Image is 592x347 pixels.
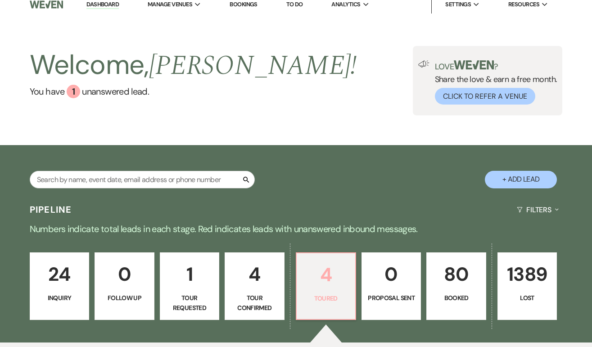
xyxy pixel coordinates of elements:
p: Toured [302,293,350,303]
a: 4Tour Confirmed [225,252,284,320]
h2: Welcome, [30,46,357,85]
p: 0 [367,259,415,289]
span: [PERSON_NAME] ! [149,45,357,87]
a: You have 1 unanswered lead. [30,85,357,98]
p: Tour Confirmed [230,293,278,313]
p: 0 [100,259,148,289]
a: 24Inquiry [30,252,89,320]
p: Inquiry [36,293,83,303]
p: Follow Up [100,293,148,303]
div: 1 [67,85,80,98]
p: 4 [302,260,350,290]
p: Love ? [435,60,557,71]
a: 80Booked [426,252,486,320]
button: Click to Refer a Venue [435,88,535,105]
div: Share the love & earn a free month. [429,60,557,105]
a: Dashboard [86,0,119,9]
p: Booked [432,293,480,303]
button: + Add Lead [485,171,557,188]
p: 24 [36,259,83,289]
a: Bookings [230,0,258,8]
p: Proposal Sent [367,293,415,303]
img: weven-logo-green.svg [454,60,494,69]
a: 4Toured [296,252,356,320]
p: 80 [432,259,480,289]
p: 1 [166,259,213,289]
p: 4 [230,259,278,289]
button: Filters [513,198,562,222]
p: Lost [503,293,551,303]
input: Search by name, event date, email address or phone number [30,171,255,188]
img: loud-speaker-illustration.svg [418,60,429,68]
a: 1Tour Requested [160,252,219,320]
a: 0Follow Up [95,252,154,320]
a: 1389Lost [497,252,557,320]
a: 0Proposal Sent [362,252,421,320]
a: To Do [286,0,303,8]
p: Tour Requested [166,293,213,313]
p: 1389 [503,259,551,289]
h3: Pipeline [30,203,72,216]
